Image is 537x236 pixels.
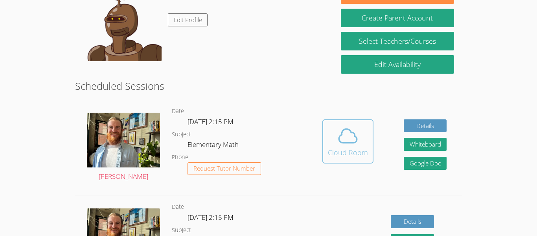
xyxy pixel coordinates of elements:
span: Request Tutor Number [193,165,255,171]
span: [DATE] 2:15 PM [188,117,234,126]
div: Cloud Room [328,147,368,158]
dt: Date [172,106,184,116]
dt: Phone [172,152,188,162]
img: Business%20photo.jpg [87,113,160,167]
dt: Subject [172,130,191,139]
button: Cloud Room [322,119,373,164]
button: Whiteboard [404,138,447,151]
a: [PERSON_NAME] [87,113,160,182]
a: Details [404,119,447,132]
a: Select Teachers/Courses [341,32,454,50]
a: Details [391,215,434,228]
dd: Elementary Math [188,139,240,152]
dt: Subject [172,225,191,235]
a: Google Doc [404,157,447,170]
span: [DATE] 2:15 PM [188,213,234,222]
h2: Scheduled Sessions [75,78,462,93]
dt: Date [172,202,184,212]
button: Create Parent Account [341,9,454,27]
a: Edit Profile [168,13,208,26]
button: Request Tutor Number [188,162,261,175]
a: Edit Availability [341,55,454,74]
